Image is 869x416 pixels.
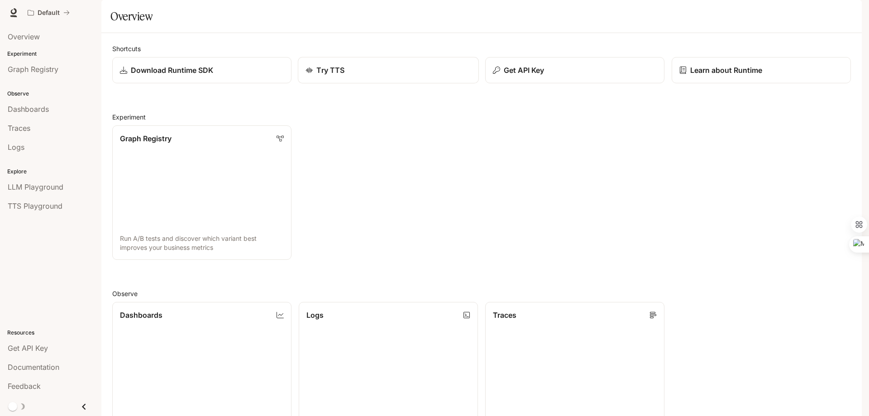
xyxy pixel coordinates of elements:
p: Learn about Runtime [690,65,762,76]
a: Learn about Runtime [672,57,851,83]
h2: Experiment [112,112,851,122]
p: Download Runtime SDK [131,65,213,76]
button: Get API Key [485,57,664,83]
a: Download Runtime SDK [112,57,291,83]
p: Traces [493,310,516,320]
p: Logs [306,310,324,320]
a: Graph RegistryRun A/B tests and discover which variant best improves your business metrics [112,125,291,260]
a: Try TTS [298,57,479,84]
p: Run A/B tests and discover which variant best improves your business metrics [120,234,284,252]
p: Default [38,9,60,17]
p: Graph Registry [120,133,172,144]
h2: Observe [112,289,851,298]
p: Get API Key [504,65,544,76]
p: Try TTS [316,65,344,76]
h2: Shortcuts [112,44,851,53]
button: All workspaces [24,4,74,22]
p: Dashboards [120,310,162,320]
h1: Overview [110,7,153,25]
